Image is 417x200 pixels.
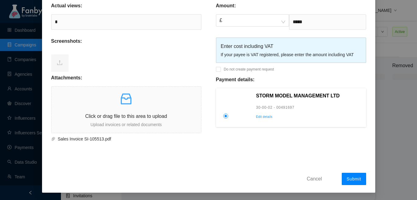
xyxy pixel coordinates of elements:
span: upload [57,60,63,66]
span: Submit [347,176,361,181]
p: Actual views: [51,2,82,9]
p: Do not create payment request [224,66,274,72]
span: Sales Invoice SI-105513.pdf [55,136,194,142]
div: Enter cost including VAT [221,42,361,50]
button: Submit [342,173,366,185]
p: Edit details [256,114,362,120]
div: If your payee is VAT registered, please enter the amount including VAT [221,51,361,58]
span: £ [220,15,285,26]
span: paper-clip [51,137,55,141]
p: Upload invoices or related documents [51,121,201,128]
button: Cancel [302,174,327,184]
p: Screenshots: [51,38,82,45]
p: STORM MODEL MANAGEMENT LTD [256,92,362,100]
p: 30-00-02 - 00491697 [256,104,362,111]
p: Click or drag file to this area to upload [51,112,201,120]
p: Payment details: [216,76,255,83]
p: Amount: [216,2,236,9]
span: Cancel [307,175,322,183]
span: inboxClick or drag file to this area to uploadUpload invoices or related documents [51,87,201,133]
span: inbox [119,92,133,106]
p: Attachments: [51,74,82,82]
